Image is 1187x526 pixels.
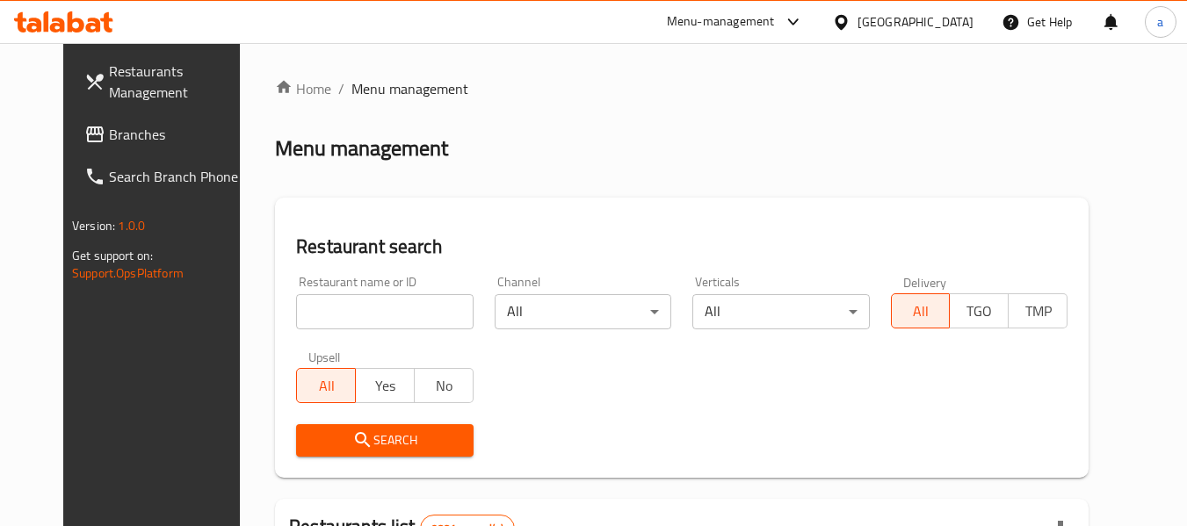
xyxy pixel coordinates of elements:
span: No [422,373,467,399]
label: Upsell [308,350,341,363]
span: TMP [1016,299,1060,324]
h2: Restaurant search [296,234,1068,260]
div: All [692,294,869,329]
span: a [1157,12,1163,32]
button: All [296,368,356,403]
span: Yes [363,373,408,399]
span: All [899,299,944,324]
span: All [304,373,349,399]
button: All [891,293,951,328]
h2: Menu management [275,134,448,162]
a: Support.OpsPlatform [72,262,184,285]
span: Menu management [351,78,468,99]
a: Home [275,78,331,99]
span: Branches [109,124,248,145]
span: TGO [957,299,1002,324]
li: / [338,78,344,99]
button: Yes [355,368,415,403]
button: No [414,368,474,403]
span: Restaurants Management [109,61,248,103]
span: 1.0.0 [118,214,145,237]
a: Restaurants Management [70,50,262,113]
div: [GEOGRAPHIC_DATA] [858,12,973,32]
div: Menu-management [667,11,775,32]
button: Search [296,424,473,457]
span: Version: [72,214,115,237]
input: Search for restaurant name or ID.. [296,294,473,329]
button: TGO [949,293,1009,328]
span: Search [310,429,459,451]
a: Branches [70,113,262,155]
label: Delivery [903,276,947,288]
a: Search Branch Phone [70,155,262,198]
span: Search Branch Phone [109,166,248,187]
button: TMP [1008,293,1068,328]
span: Get support on: [72,244,153,267]
div: All [495,294,671,329]
nav: breadcrumb [275,78,1089,99]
